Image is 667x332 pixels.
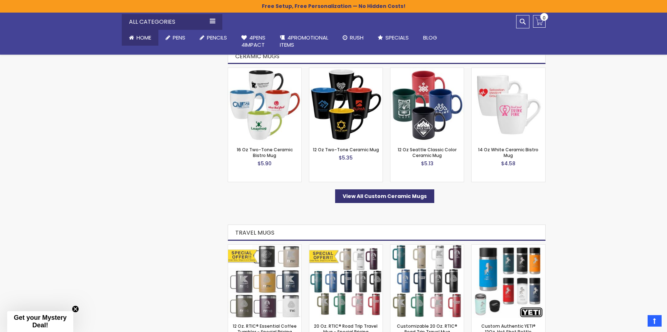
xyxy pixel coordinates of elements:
[385,34,409,41] span: Specials
[173,34,185,41] span: Pens
[228,244,301,250] a: 12 Oz. RTIC® Essential Coffee Tumbler - Special Pricing
[350,34,363,41] span: Rush
[390,245,464,318] img: Customizable 20 Oz. RTIC® Road Trip Travel Mug
[280,34,328,49] span: 4PROMOTIONAL ITEMS
[478,147,538,158] a: 14 Oz White Ceramic Bistro Mug
[309,245,383,318] img: 20 Oz. RTIC® Road Trip Travel Mug - Special Pricing
[423,34,437,41] span: Blog
[122,30,158,46] a: Home
[398,147,457,158] a: 12 Oz Seattle Classic Color Ceramic Mug
[241,34,265,49] span: 4Pens 4impact
[122,14,222,30] div: All Categories
[234,30,273,53] a: 4Pens4impact
[472,68,545,141] img: 14 Oz White Ceramic Bistro Mug
[228,245,301,318] img: 12 Oz. RTIC® Essential Coffee Tumbler - Special Pricing
[273,30,335,53] a: 4PROMOTIONALITEMS
[335,30,371,46] a: Rush
[228,225,546,241] h2: Travel Mugs
[193,30,234,46] a: Pencils
[533,15,546,28] a: 0
[72,305,79,313] button: Close teaser
[258,160,272,167] span: $5.90
[335,189,434,203] a: View All Custom Ceramic Mugs
[7,311,73,332] div: Get your Mystery Deal!Close teaser
[237,147,293,158] a: 16 Oz Two-Tone Ceramic Bistro Mug
[136,34,151,41] span: Home
[390,244,464,250] a: Customizable 20 Oz. RTIC® Road Trip Travel Mug
[158,30,193,46] a: Pens
[14,314,66,329] span: Get your Mystery Deal!
[343,193,427,200] span: View All Custom Ceramic Mugs
[309,68,383,141] img: 12 Oz Two-Tone Ceramic Mug
[228,48,546,64] h2: Ceramic Mugs
[390,68,464,74] a: 12 Oz Seattle Classic Color Ceramic Mug
[309,244,383,250] a: 20 Oz. RTIC® Road Trip Travel Mug - Special Pricing
[390,68,464,141] img: 12 Oz Seattle Classic Color Ceramic Mug
[339,154,353,161] span: $5.35
[313,147,379,153] a: 12 Oz Two-Tone Ceramic Mug
[309,68,383,74] a: 12 Oz Two-Tone Ceramic Mug
[472,244,545,250] a: Custom Authentic YETI® 12Oz. Hot Shot Bottle
[608,313,667,332] iframe: Google Customer Reviews
[416,30,444,46] a: Blog
[228,68,301,74] a: 16 Oz Two-Tone Ceramic Bistro Mug
[472,68,545,74] a: 14 Oz White Ceramic Bistro Mug
[472,245,545,318] img: Custom Authentic YETI® 12Oz. Hot Shot Bottle
[501,160,515,167] span: $4.58
[543,14,546,21] span: 0
[371,30,416,46] a: Specials
[421,160,434,167] span: $5.13
[228,68,301,141] img: 16 Oz Two-Tone Ceramic Bistro Mug
[207,34,227,41] span: Pencils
